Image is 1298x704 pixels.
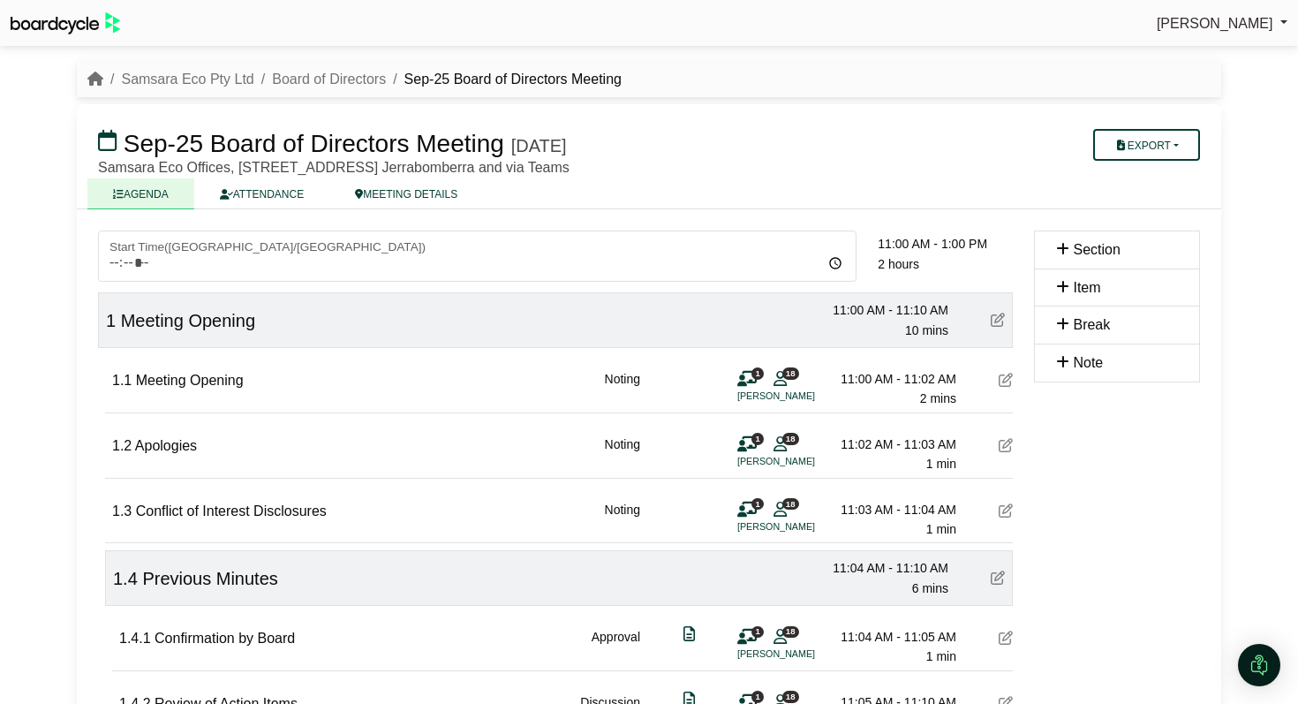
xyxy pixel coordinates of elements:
span: 18 [782,626,799,638]
li: [PERSON_NAME] [737,454,870,469]
a: AGENDA [87,178,194,209]
a: ATTENDANCE [194,178,329,209]
span: 1.1 [112,373,132,388]
span: 1.4.1 [119,631,151,646]
span: Note [1073,355,1103,370]
div: Noting [605,369,640,409]
li: [PERSON_NAME] [737,647,870,662]
li: [PERSON_NAME] [737,519,870,534]
div: [DATE] [511,135,567,156]
span: 1.3 [112,503,132,519]
div: Approval [592,627,640,667]
div: 11:04 AM - 11:05 AM [833,627,956,647]
span: Item [1073,280,1100,295]
span: 1 min [926,457,956,471]
span: 1 [106,311,116,330]
img: BoardcycleBlackGreen-aaafeed430059cb809a45853b8cf6d952af9d84e6e89e1f1685b34bfd5cb7d64.svg [11,12,120,34]
li: Sep-25 Board of Directors Meeting [386,68,622,91]
a: Board of Directors [272,72,386,87]
span: 1 [751,498,764,510]
span: 6 mins [912,581,948,595]
nav: breadcrumb [87,68,622,91]
span: [PERSON_NAME] [1157,16,1273,31]
span: 1.4 [113,569,138,588]
a: MEETING DETAILS [329,178,483,209]
span: Section [1073,242,1120,257]
div: 11:03 AM - 11:04 AM [833,500,956,519]
span: 1 [751,433,764,444]
div: 11:02 AM - 11:03 AM [833,435,956,454]
div: 11:00 AM - 11:02 AM [833,369,956,389]
span: 1 [751,367,764,379]
span: 18 [782,433,799,444]
span: 1 [751,626,764,638]
span: 1 [751,691,764,702]
span: Apologies [135,438,197,453]
span: Break [1073,317,1110,332]
span: Previous Minutes [142,569,277,588]
div: Open Intercom Messenger [1238,644,1280,686]
span: 18 [782,367,799,379]
button: Export [1093,129,1200,161]
span: Meeting Opening [121,311,255,330]
div: 11:00 AM - 1:00 PM [878,234,1013,254]
span: Samsara Eco Offices, [STREET_ADDRESS] Jerrabomberra and via Teams [98,160,570,175]
span: 2 hours [878,257,919,271]
span: 18 [782,498,799,510]
span: 10 mins [905,323,948,337]
a: Samsara Eco Pty Ltd [121,72,253,87]
span: 2 mins [920,391,956,405]
div: Noting [605,500,640,540]
a: [PERSON_NAME] [1157,12,1287,35]
li: [PERSON_NAME] [737,389,870,404]
span: 1 min [926,649,956,663]
span: 1 min [926,522,956,536]
span: Sep-25 Board of Directors Meeting [124,130,504,157]
div: Noting [605,435,640,474]
span: Conflict of Interest Disclosures [136,503,327,519]
div: 11:00 AM - 11:10 AM [825,300,948,320]
span: Meeting Opening [136,373,244,388]
div: 11:04 AM - 11:10 AM [825,558,948,578]
span: 18 [782,691,799,702]
span: Confirmation by Board [155,631,295,646]
span: 1.2 [112,438,132,453]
